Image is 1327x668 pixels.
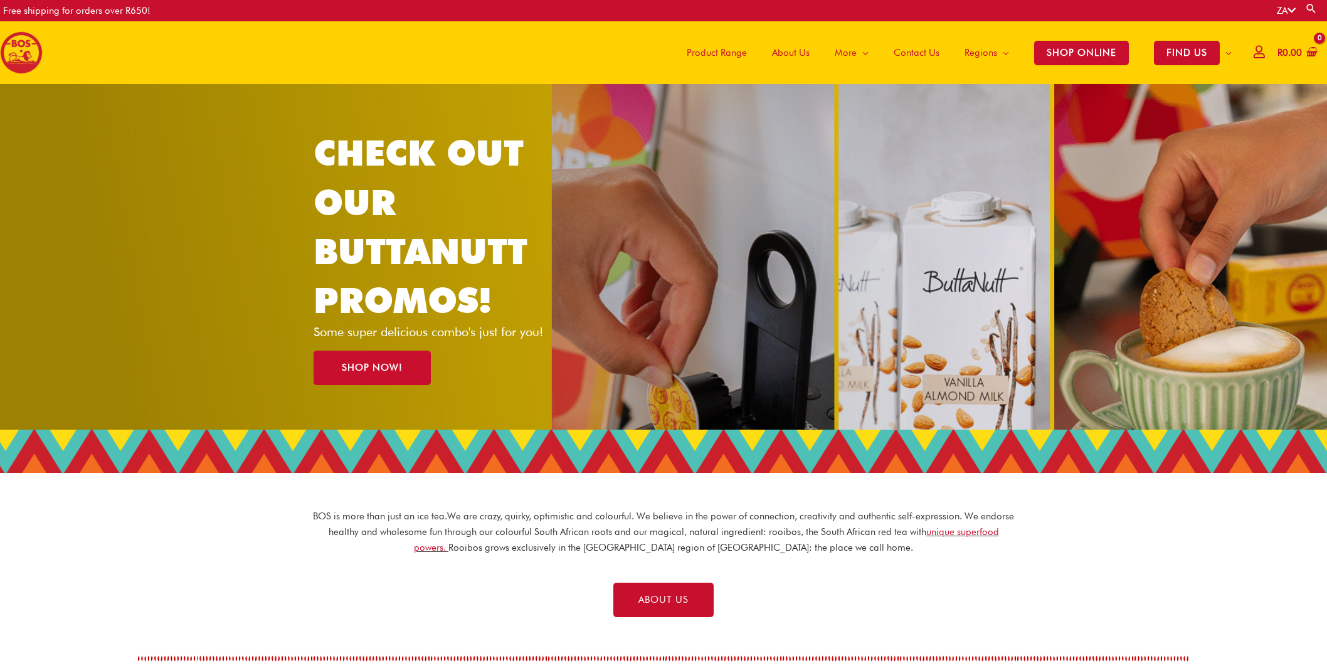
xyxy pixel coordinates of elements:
nav: Site Navigation [665,21,1244,84]
a: About Us [759,21,822,84]
a: SHOP ONLINE [1022,21,1141,84]
a: unique superfood powers. [414,526,999,553]
a: ABOUT US [613,583,714,617]
p: Some super delicious combo's just for you! [314,326,565,338]
span: About Us [772,34,810,72]
bdi: 0.00 [1277,47,1302,58]
span: FIND US [1154,41,1220,65]
span: R [1277,47,1282,58]
a: Contact Us [881,21,952,84]
span: Product Range [687,34,747,72]
a: ZA [1277,5,1296,16]
a: Search button [1305,3,1318,14]
span: More [835,34,857,72]
a: CHECK OUT OUR BUTTANUTT PROMOS! [314,132,527,321]
a: Product Range [674,21,759,84]
a: SHOP NOW! [314,351,431,385]
span: Regions [965,34,997,72]
span: SHOP NOW! [342,363,403,373]
a: Regions [952,21,1022,84]
span: SHOP ONLINE [1034,41,1129,65]
a: View Shopping Cart, empty [1275,39,1318,67]
a: More [822,21,881,84]
span: Contact Us [894,34,939,72]
p: BOS is more than just an ice tea. We are crazy, quirky, optimistic and colourful. We believe in t... [312,509,1015,555]
span: ABOUT US [638,595,689,605]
